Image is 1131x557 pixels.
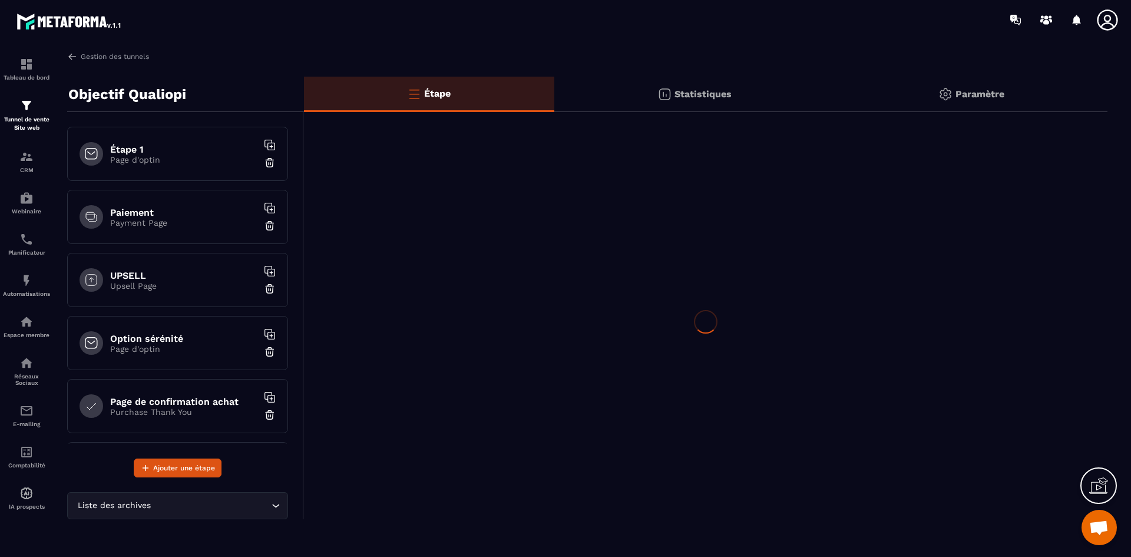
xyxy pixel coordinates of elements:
[19,445,34,459] img: accountant
[264,346,276,358] img: trash
[3,332,50,338] p: Espace membre
[19,486,34,500] img: automations
[67,51,149,62] a: Gestion des tunnels
[424,88,451,99] p: Étape
[3,223,50,265] a: schedulerschedulerPlanificateur
[153,499,269,512] input: Search for option
[3,141,50,182] a: formationformationCRM
[264,409,276,421] img: trash
[110,270,257,281] h6: UPSELL
[19,232,34,246] img: scheduler
[3,90,50,141] a: formationformationTunnel de vente Site web
[3,421,50,427] p: E-mailing
[19,404,34,418] img: email
[110,207,257,218] h6: Paiement
[19,315,34,329] img: automations
[19,98,34,113] img: formation
[3,291,50,297] p: Automatisations
[19,57,34,71] img: formation
[674,88,732,100] p: Statistiques
[1082,510,1117,545] a: Ouvrir le chat
[110,144,257,155] h6: Étape 1
[75,499,153,512] span: Liste des archives
[3,249,50,256] p: Planificateur
[3,306,50,347] a: automationsautomationsEspace membre
[134,459,221,477] button: Ajouter une étape
[3,74,50,81] p: Tableau de bord
[68,83,186,106] p: Objectif Qualiopi
[3,436,50,477] a: accountantaccountantComptabilité
[3,48,50,90] a: formationformationTableau de bord
[3,503,50,510] p: IA prospects
[67,51,78,62] img: arrow
[110,218,257,228] p: Payment Page
[110,344,257,354] p: Page d'optin
[19,150,34,164] img: formation
[264,157,276,169] img: trash
[657,87,672,101] img: stats.20deebd0.svg
[938,87,953,101] img: setting-gr.5f69749f.svg
[3,116,50,132] p: Tunnel de vente Site web
[19,356,34,370] img: social-network
[3,395,50,436] a: emailemailE-mailing
[19,273,34,288] img: automations
[19,191,34,205] img: automations
[110,407,257,417] p: Purchase Thank You
[3,373,50,386] p: Réseaux Sociaux
[955,88,1004,100] p: Paramètre
[67,492,288,519] div: Search for option
[264,220,276,232] img: trash
[3,167,50,173] p: CRM
[153,462,215,474] span: Ajouter une étape
[110,396,257,407] h6: Page de confirmation achat
[407,87,421,101] img: bars-o.4a397970.svg
[16,11,123,32] img: logo
[3,265,50,306] a: automationsautomationsAutomatisations
[3,347,50,395] a: social-networksocial-networkRéseaux Sociaux
[3,208,50,215] p: Webinaire
[3,462,50,469] p: Comptabilité
[264,283,276,295] img: trash
[110,333,257,344] h6: Option sérénité
[3,182,50,223] a: automationsautomationsWebinaire
[110,155,257,164] p: Page d'optin
[110,281,257,291] p: Upsell Page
